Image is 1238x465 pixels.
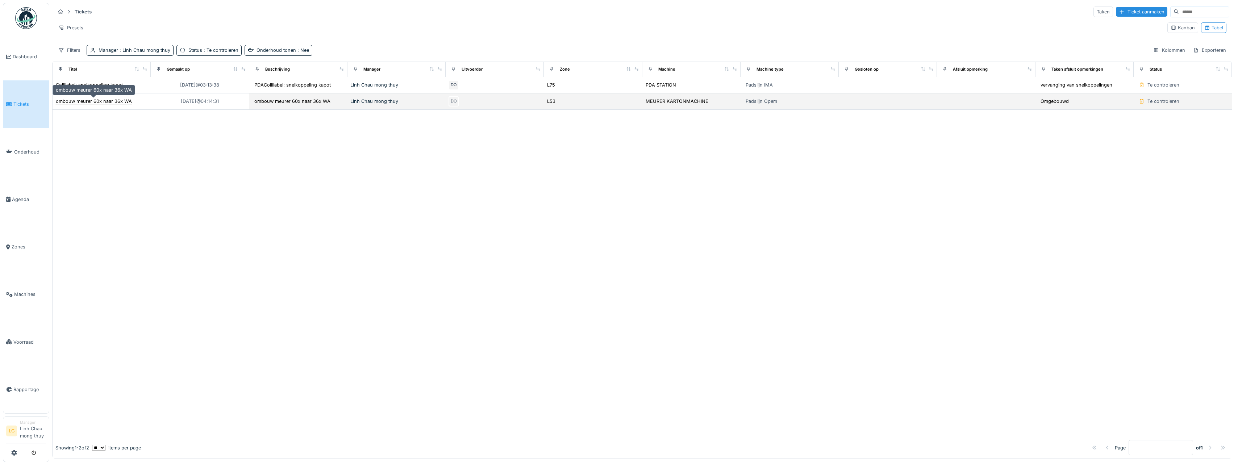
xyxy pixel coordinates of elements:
div: Filters [55,45,84,55]
div: DO [449,96,459,106]
div: Manager [363,66,380,72]
li: LC [6,426,17,436]
div: Onderhoud tonen [257,47,309,54]
div: Tabel [1204,24,1223,31]
div: Uitvoerder [462,66,483,72]
span: Machines [14,291,46,298]
a: Rapportage [3,366,49,413]
div: Gesloten op [855,66,879,72]
div: MEURER KARTONMACHINE [646,98,708,105]
div: Kanban [1171,24,1195,31]
div: ombouw meurer 60x naar 36x WA [254,98,330,105]
div: Padslijn IMA [746,81,773,88]
div: Te controleren [1147,81,1179,88]
div: Taken [1093,7,1113,17]
img: Badge_color-CXgf-gQk.svg [15,7,37,29]
span: : Linh Chau mong thuy [118,47,170,53]
a: LC ManagerLinh Chau mong thuy [6,420,46,444]
div: ombouw meurer 60x naar 36x WA [56,98,132,105]
div: PDACollilabel: snelkoppeling kapot [254,81,331,88]
span: Rapportage [13,386,46,393]
div: DO [449,80,459,90]
div: Titel [68,66,77,72]
a: Machines [3,271,49,318]
div: [DATE] @ 04:14:31 [181,98,219,105]
div: ombouw meurer 60x naar 36x WA [53,85,135,95]
span: : Te controleren [202,47,238,53]
li: Linh Chau mong thuy [20,420,46,442]
div: vervanging van snelkoppelingen [1041,81,1112,88]
div: Linh Chau mong thuy [350,98,443,105]
div: Afsluit opmerking [953,66,988,72]
div: items per page [92,444,141,451]
div: Omgebouwd [1041,98,1069,105]
div: Ticket aanmaken [1116,7,1167,17]
span: : Nee [296,47,309,53]
a: Zones [3,223,49,271]
div: Status [1150,66,1162,72]
div: Status [188,47,238,54]
div: Padslijn Opem [746,98,777,105]
div: Beschrijving [265,66,290,72]
div: L75 [547,81,555,88]
div: L53 [547,98,555,105]
div: Presets [55,22,87,33]
div: Zone [560,66,570,72]
strong: Tickets [72,8,95,15]
span: Dashboard [13,53,46,60]
span: Tickets [13,101,46,108]
span: Onderhoud [14,148,46,155]
div: Kolommen [1150,45,1188,55]
a: Onderhoud [3,128,49,176]
div: Taken afsluit opmerkingen [1051,66,1103,72]
div: [DATE] @ 03:13:38 [180,81,219,88]
a: Dashboard [3,33,49,80]
div: PDA STATION [646,81,676,88]
div: Machine type [756,66,784,72]
div: Te controleren [1147,98,1179,105]
span: Agenda [12,196,46,203]
span: Voorraad [13,339,46,345]
div: Manager [99,47,170,54]
div: Machine [658,66,675,72]
span: Zones [12,243,46,250]
strong: of 1 [1196,444,1203,451]
a: Agenda [3,176,49,223]
div: Showing 1 - 2 of 2 [55,444,89,451]
div: Gemaakt op [167,66,190,72]
div: Collilabel: snelkoppeling kapot [56,81,123,88]
div: Exporteren [1190,45,1229,55]
a: Tickets [3,80,49,128]
a: Voorraad [3,318,49,366]
div: Page [1115,444,1126,451]
div: Linh Chau mong thuy [350,81,443,88]
div: Manager [20,420,46,425]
